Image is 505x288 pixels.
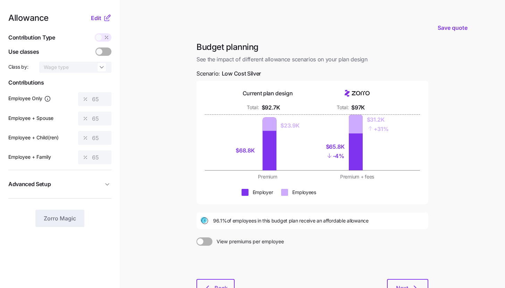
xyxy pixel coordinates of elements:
div: $92.7K [262,103,280,112]
span: 96.1% of employees in this budget plan receive an affordable allowance [213,217,369,224]
div: Employer [253,189,273,196]
label: Employee + Child(ren) [8,134,59,141]
span: Contributions [8,78,111,87]
button: Zorro Magic [35,210,84,227]
label: Employee + Family [8,153,51,161]
h1: Budget planning [196,42,428,52]
span: Advanced Setup [8,180,51,189]
span: Zorro Magic [44,214,76,222]
button: Advanced Setup [8,176,111,193]
span: Edit [91,14,101,22]
button: Edit [91,14,103,22]
span: Scenario: [196,69,261,78]
span: Class by: [8,63,28,70]
span: Save quote [438,24,468,32]
div: Current plan design [243,89,293,98]
span: Low Cost Silver [222,69,261,78]
button: Save quote [432,18,473,37]
span: Contribution Type [8,33,55,42]
div: Premium + fees [317,173,398,180]
div: $31.2K [367,115,389,124]
label: Employee Only [8,95,51,102]
div: $97K [351,103,365,112]
span: See the impact of different allowance scenarios on your plan design [196,55,428,64]
div: - 4% [326,151,345,160]
div: Total: [337,104,348,111]
div: Premium [227,173,308,180]
label: Employee + Spouse [8,114,53,122]
div: $68.8K [236,146,258,155]
div: Total: [247,104,259,111]
span: Use classes [8,47,39,56]
span: View premiums per employee [212,237,284,246]
div: $23.9K [280,121,299,130]
div: Employees [292,189,316,196]
div: + 31% [367,124,389,133]
span: Allowance [8,14,49,22]
div: $65.8K [326,142,345,151]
